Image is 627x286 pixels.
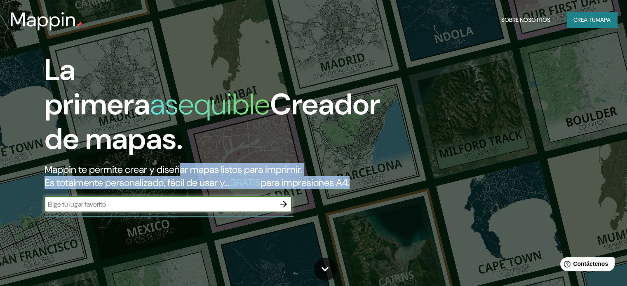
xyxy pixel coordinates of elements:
button: Crea tumapa [567,12,617,28]
font: Creador de mapas. [45,85,380,158]
button: Sobre nosotros [498,12,554,28]
font: Es totalmente personalizado, fácil de usar y... [45,176,229,189]
font: La primera [45,51,150,123]
font: GRATIS [229,176,261,189]
font: Crea tu [573,16,596,23]
font: mapa [596,16,611,23]
img: pin de mapeo [76,21,83,28]
font: Mappin te permite crear y diseñar mapas listos para imprimir. [45,163,302,176]
font: asequible [150,85,270,123]
iframe: Lanzador de widgets de ayuda [554,254,618,277]
font: Mappin [10,7,76,33]
input: Elige tu lugar favorito [45,200,275,209]
font: para impresiones A4. [261,176,350,189]
font: Sobre nosotros [501,16,550,23]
